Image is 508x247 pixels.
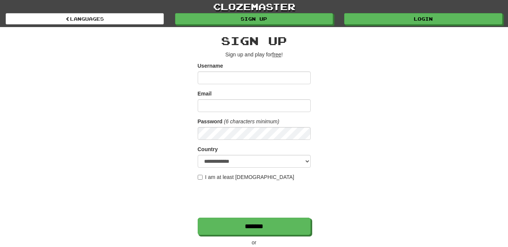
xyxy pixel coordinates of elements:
[224,118,279,124] em: (6 characters minimum)
[198,145,218,153] label: Country
[198,90,212,97] label: Email
[272,52,281,58] u: free
[198,185,312,214] iframe: reCAPTCHA
[344,13,502,24] a: Login
[6,13,164,24] a: Languages
[175,13,333,24] a: Sign up
[198,173,294,181] label: I am at least [DEMOGRAPHIC_DATA]
[198,175,203,180] input: I am at least [DEMOGRAPHIC_DATA]
[198,35,311,47] h2: Sign up
[198,239,311,246] p: or
[198,62,223,70] label: Username
[198,51,311,58] p: Sign up and play for !
[198,118,223,125] label: Password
